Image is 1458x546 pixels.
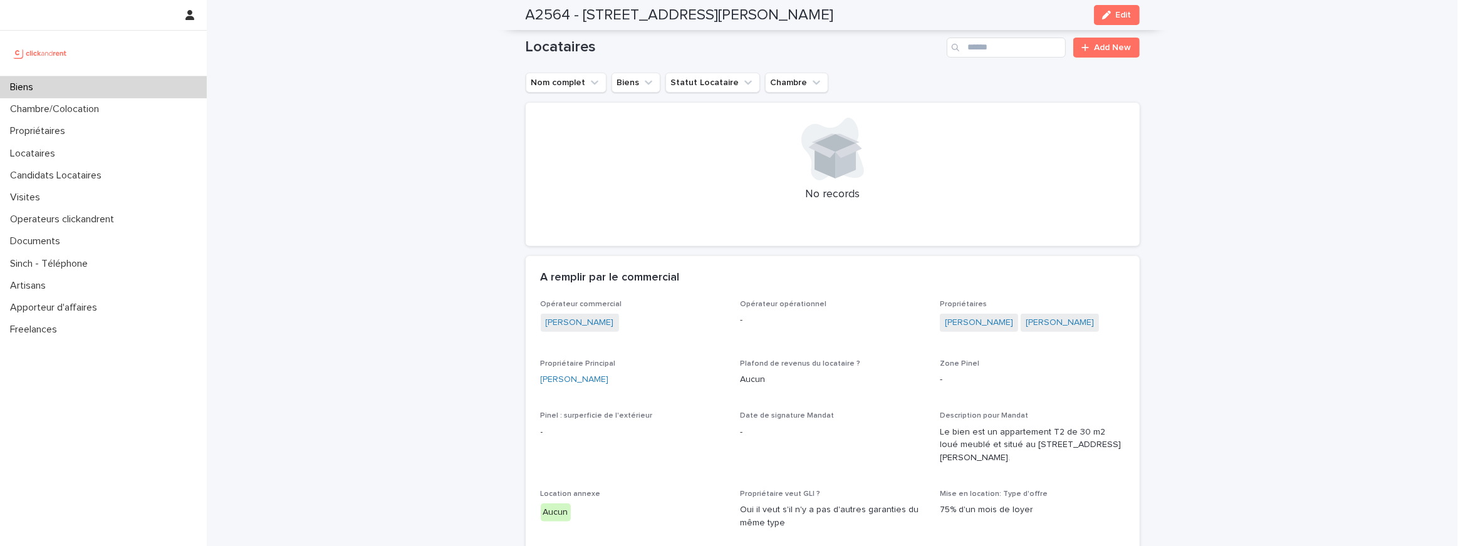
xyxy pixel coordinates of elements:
[740,412,834,420] span: Date de signature Mandat
[5,125,75,137] p: Propriétaires
[541,373,609,386] a: [PERSON_NAME]
[5,148,65,160] p: Locataires
[945,316,1013,329] a: [PERSON_NAME]
[5,235,70,247] p: Documents
[740,503,925,530] p: Oui il veut s'il n'y a pas d'autres garanties du même type
[1094,5,1140,25] button: Edit
[740,373,925,386] p: Aucun
[940,490,1048,498] span: Mise en location: Type d'offre
[546,316,614,329] a: [PERSON_NAME]
[1116,11,1132,19] span: Edit
[541,360,616,368] span: Propriétaire Principal
[541,188,1125,202] p: No records
[740,301,826,308] span: Opérateur opérationnel
[940,373,1125,386] p: -
[5,280,56,292] p: Artisans
[740,314,925,327] p: -
[947,38,1066,58] input: Search
[765,73,828,93] button: Chambre
[541,301,622,308] span: Opérateur commercial
[5,324,67,336] p: Freelances
[541,426,726,439] p: -
[526,73,607,93] button: Nom complet
[940,426,1125,465] p: Le bien est un appartement T2 de 30 m2 loué meublé et situé au [STREET_ADDRESS][PERSON_NAME].
[940,503,1125,517] p: 75% d'un mois de loyer
[940,412,1028,420] span: Description pour Mandat
[740,360,860,368] span: Plafond de revenus du locataire ?
[1073,38,1139,58] a: Add New
[740,426,925,439] p: -
[5,258,98,270] p: Sinch - Téléphone
[526,38,942,56] h1: Locataires
[5,81,43,93] p: Biens
[541,271,680,285] h2: A remplir par le commercial
[740,490,820,498] span: Propriétaire veut GLI ?
[10,41,71,66] img: UCB0brd3T0yccxBKYDjQ
[612,73,660,93] button: Biens
[541,503,571,522] div: Aucun
[5,103,109,115] p: Chambre/Colocation
[5,192,50,203] p: Visites
[1095,43,1132,52] span: Add New
[541,490,601,498] span: Location annexe
[541,412,653,420] span: Pinel : surperficie de l'extérieur
[5,302,107,314] p: Apporteur d'affaires
[665,73,760,93] button: Statut Locataire
[526,6,834,24] h2: A2564 - [STREET_ADDRESS][PERSON_NAME]
[1026,316,1094,329] a: [PERSON_NAME]
[940,301,987,308] span: Propriétaires
[5,214,124,225] p: Operateurs clickandrent
[5,170,112,182] p: Candidats Locataires
[940,360,979,368] span: Zone Pinel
